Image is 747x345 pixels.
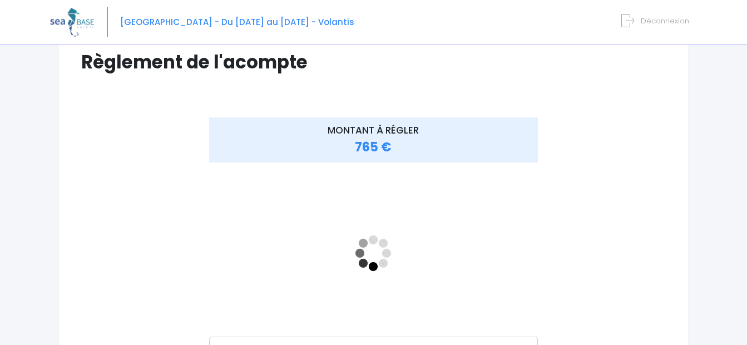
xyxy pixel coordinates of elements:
[355,139,392,156] span: 765 €
[120,16,354,28] span: [GEOGRAPHIC_DATA] - Du [DATE] au [DATE] - Volantis
[641,16,689,26] span: Déconnexion
[328,124,419,137] span: MONTANT À RÉGLER
[209,170,538,337] iframe: <!-- //required -->
[81,51,666,73] h1: Règlement de l'acompte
